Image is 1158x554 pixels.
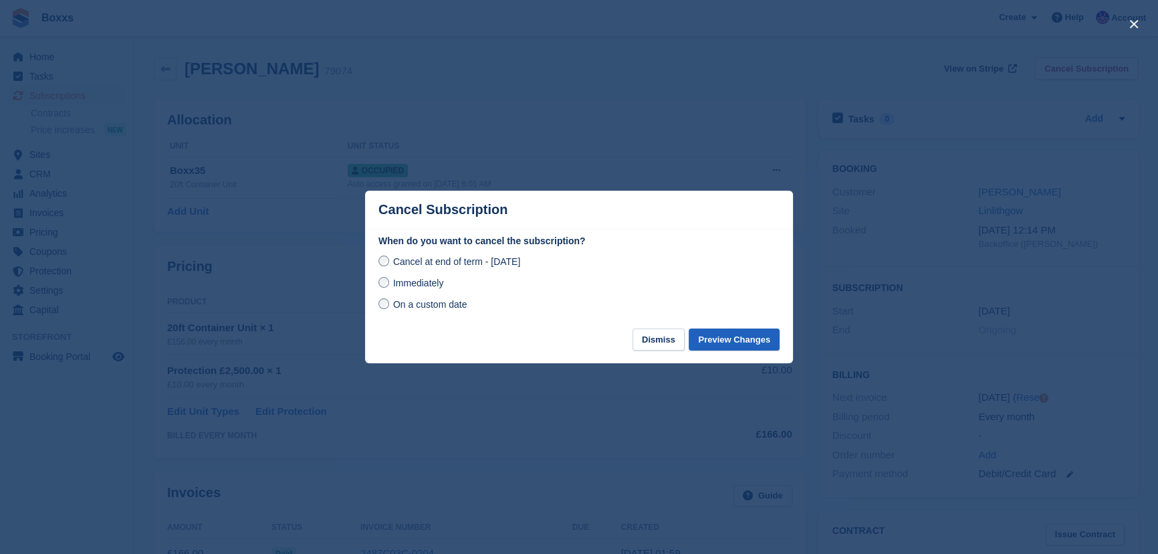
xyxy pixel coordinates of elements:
[378,298,389,309] input: On a custom date
[378,234,780,248] label: When do you want to cancel the subscription?
[689,329,780,351] button: Preview Changes
[378,277,389,288] input: Immediately
[393,256,520,267] span: Cancel at end of term - [DATE]
[378,256,389,266] input: Cancel at end of term - [DATE]
[393,278,443,288] span: Immediately
[1123,13,1145,35] button: close
[393,299,467,310] span: On a custom date
[378,202,507,217] p: Cancel Subscription
[632,329,685,351] button: Dismiss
